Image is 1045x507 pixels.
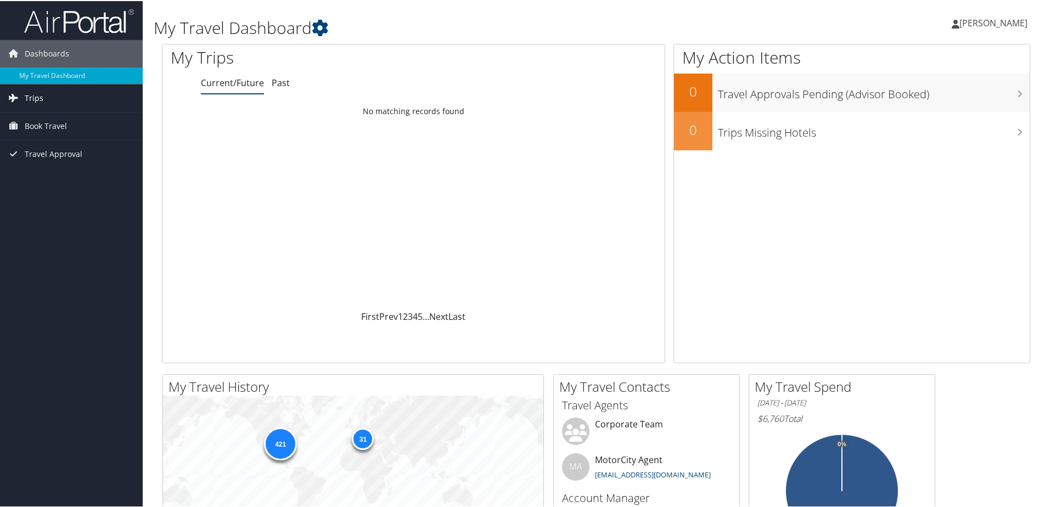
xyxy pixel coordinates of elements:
h6: Total [757,412,926,424]
h1: My Action Items [674,45,1030,68]
h1: My Trips [171,45,447,68]
span: [PERSON_NAME] [959,16,1027,28]
img: airportal-logo.png [24,7,134,33]
h2: My Travel History [168,376,543,395]
h2: 0 [674,81,712,100]
h2: My Travel Spend [755,376,935,395]
a: 3 [408,309,413,322]
a: 4 [413,309,418,322]
span: Book Travel [25,111,67,139]
a: Current/Future [201,76,264,88]
a: 0Trips Missing Hotels [674,111,1030,149]
a: Last [448,309,465,322]
a: 5 [418,309,423,322]
a: [EMAIL_ADDRESS][DOMAIN_NAME] [595,469,711,478]
a: 1 [398,309,403,322]
h3: Account Manager [562,489,731,505]
li: MotorCity Agent [557,452,737,488]
h2: 0 [674,120,712,138]
div: MA [562,452,589,480]
h6: [DATE] - [DATE] [757,397,926,407]
h2: My Travel Contacts [559,376,739,395]
div: 31 [352,427,374,449]
span: … [423,309,429,322]
span: Dashboards [25,39,69,66]
a: Prev [379,309,398,322]
h3: Trips Missing Hotels [718,119,1030,139]
tspan: 0% [838,440,846,447]
h3: Travel Approvals Pending (Advisor Booked) [718,80,1030,101]
span: Trips [25,83,43,111]
a: First [361,309,379,322]
span: $6,760 [757,412,784,424]
a: [PERSON_NAME] [952,5,1038,38]
a: 2 [403,309,408,322]
h3: Travel Agents [562,397,731,412]
a: Past [272,76,290,88]
span: Travel Approval [25,139,82,167]
td: No matching records found [162,100,665,120]
h1: My Travel Dashboard [154,15,744,38]
a: Next [429,309,448,322]
div: 421 [264,426,297,459]
a: 0Travel Approvals Pending (Advisor Booked) [674,72,1030,111]
li: Corporate Team [557,416,737,452]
